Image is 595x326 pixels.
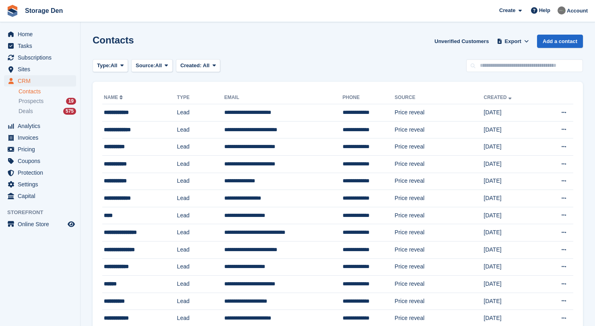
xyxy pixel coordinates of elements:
span: All [155,62,162,70]
a: Storage Den [22,4,66,17]
span: Storefront [7,208,80,217]
td: [DATE] [484,293,541,310]
th: Email [224,91,343,104]
div: 575 [63,108,76,115]
td: [DATE] [484,207,541,224]
td: Lead [177,121,224,138]
td: Price reveal [395,258,483,276]
a: Add a contact [537,35,583,48]
span: Home [18,29,66,40]
td: Price reveal [395,121,483,138]
span: Account [567,7,588,15]
button: Created: All [176,59,220,72]
td: [DATE] [484,224,541,241]
a: Contacts [19,88,76,95]
td: Lead [177,241,224,258]
span: Created: [180,62,202,68]
td: Price reveal [395,293,483,310]
td: Price reveal [395,276,483,293]
a: menu [4,75,76,87]
td: Lead [177,276,224,293]
td: Lead [177,104,224,122]
td: [DATE] [484,138,541,156]
th: Phone [343,91,395,104]
td: [DATE] [484,190,541,207]
img: stora-icon-8386f47178a22dfd0bd8f6a31ec36ba5ce8667c1dd55bd0f319d3a0aa187defe.svg [6,5,19,17]
span: Online Store [18,219,66,230]
td: Lead [177,293,224,310]
th: Type [177,91,224,104]
a: menu [4,219,76,230]
span: Deals [19,107,33,115]
th: Source [395,91,483,104]
span: Capital [18,190,66,202]
a: menu [4,64,76,75]
a: menu [4,132,76,143]
a: menu [4,29,76,40]
td: Price reveal [395,224,483,241]
span: Help [539,6,550,14]
td: Lead [177,155,224,173]
a: Name [104,95,124,100]
span: Analytics [18,120,66,132]
span: All [111,62,118,70]
div: 19 [66,98,76,105]
span: Source: [136,62,155,70]
span: Protection [18,167,66,178]
td: Price reveal [395,138,483,156]
a: Preview store [66,219,76,229]
td: Lead [177,138,224,156]
span: Invoices [18,132,66,143]
a: Prospects 19 [19,97,76,105]
a: menu [4,155,76,167]
a: Unverified Customers [431,35,492,48]
td: Price reveal [395,207,483,224]
td: Lead [177,207,224,224]
span: Pricing [18,144,66,155]
td: Lead [177,224,224,241]
span: Subscriptions [18,52,66,63]
span: All [203,62,210,68]
td: [DATE] [484,258,541,276]
td: Lead [177,190,224,207]
td: Price reveal [395,241,483,258]
span: Create [499,6,515,14]
td: Price reveal [395,155,483,173]
a: menu [4,52,76,63]
td: Lead [177,258,224,276]
td: Price reveal [395,190,483,207]
span: Export [505,37,521,45]
td: [DATE] [484,241,541,258]
a: Created [484,95,513,100]
a: menu [4,120,76,132]
td: [DATE] [484,276,541,293]
img: Brian Barbour [558,6,566,14]
button: Type: All [93,59,128,72]
td: Price reveal [395,173,483,190]
span: Settings [18,179,66,190]
td: [DATE] [484,121,541,138]
a: menu [4,190,76,202]
a: Deals 575 [19,107,76,116]
td: [DATE] [484,155,541,173]
button: Export [495,35,531,48]
span: CRM [18,75,66,87]
span: Prospects [19,97,43,105]
td: [DATE] [484,173,541,190]
td: Lead [177,173,224,190]
span: Type: [97,62,111,70]
td: [DATE] [484,104,541,122]
a: menu [4,179,76,190]
span: Coupons [18,155,66,167]
a: menu [4,167,76,178]
span: Sites [18,64,66,75]
span: Tasks [18,40,66,52]
a: menu [4,144,76,155]
td: Price reveal [395,104,483,122]
button: Source: All [131,59,173,72]
h1: Contacts [93,35,134,45]
a: menu [4,40,76,52]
